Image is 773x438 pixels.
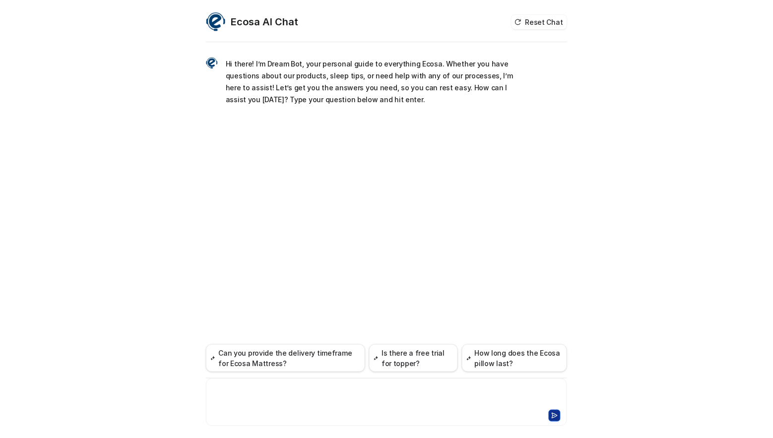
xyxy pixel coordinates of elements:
[206,12,226,32] img: Widget
[231,15,298,29] h2: Ecosa AI Chat
[226,58,516,106] p: Hi there! I’m Dream Bot, your personal guide to everything Ecosa. Whether you have questions abou...
[462,344,567,372] button: How long does the Ecosa pillow last?
[206,344,365,372] button: Can you provide the delivery timeframe for Ecosa Mattress?
[206,57,218,69] img: Widget
[512,15,567,29] button: Reset Chat
[369,344,458,372] button: Is there a free trial for topper?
